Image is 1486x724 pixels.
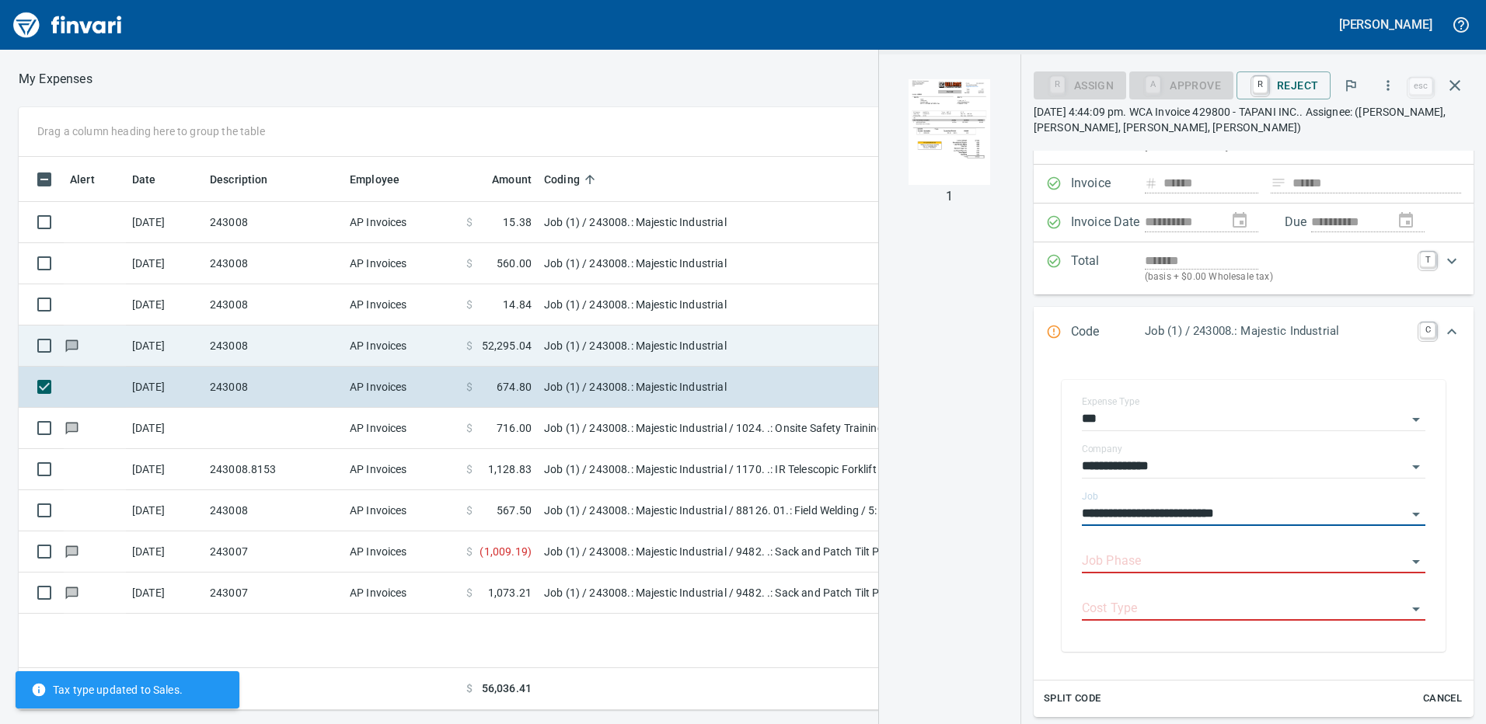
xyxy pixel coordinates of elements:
[1034,358,1474,717] div: Expand
[1082,397,1139,406] label: Expense Type
[544,170,600,189] span: Coding
[488,585,532,600] span: 1,073.21
[538,243,926,284] td: Job (1) / 243008.: Majestic Industrial
[344,449,460,490] td: AP Invoices
[204,367,344,408] td: 243008
[1129,78,1233,91] div: Job Phase required
[497,420,532,436] span: 716.00
[503,297,532,312] span: 14.84
[344,243,460,284] td: AP Invoices
[1420,252,1435,267] a: T
[19,70,92,89] nav: breadcrumb
[210,170,268,189] span: Description
[1237,71,1331,99] button: RReject
[210,170,288,189] span: Description
[1071,252,1145,285] p: Total
[538,202,926,243] td: Job (1) / 243008.: Majestic Industrial
[1253,76,1268,93] a: R
[1405,456,1427,478] button: Open
[126,284,204,325] td: [DATE]
[466,297,473,312] span: $
[1405,67,1474,104] span: Close invoice
[466,214,473,230] span: $
[1405,551,1427,573] button: Open
[1335,12,1436,37] button: [PERSON_NAME]
[126,325,204,367] td: [DATE]
[538,408,926,449] td: Job (1) / 243008.: Majestic Industrial / 1024. .: Onsite Safety Training / 5: Other
[64,340,80,350] span: Has messages
[1034,104,1474,135] p: [DATE] 4:44:09 pm. WCA Invoice 429800 - TAPANI INC.. Assignee: ([PERSON_NAME], [PERSON_NAME], [PE...
[37,124,265,139] p: Drag a column heading here to group the table
[70,170,115,189] span: Alert
[466,544,473,559] span: $
[466,256,473,271] span: $
[204,202,344,243] td: 243008
[1034,242,1474,294] div: Expand
[9,6,126,44] img: Finvari
[344,367,460,408] td: AP Invoices
[466,420,473,436] span: $
[1044,690,1101,708] span: Split Code
[1071,322,1145,343] p: Code
[70,170,95,189] span: Alert
[1421,690,1463,708] span: Cancel
[1405,503,1427,525] button: Open
[492,170,532,189] span: Amount
[946,187,953,206] p: 1
[466,338,473,353] span: $
[126,408,204,449] td: [DATE]
[126,490,204,531] td: [DATE]
[204,490,344,531] td: 243008
[1420,322,1435,338] a: C
[1339,16,1432,33] h5: [PERSON_NAME]
[1249,72,1318,99] span: Reject
[897,79,1003,185] img: Page 1
[204,531,344,573] td: 243007
[488,461,532,477] span: 1,128.83
[350,170,420,189] span: Employee
[497,256,532,271] span: 560.00
[126,243,204,284] td: [DATE]
[544,170,580,189] span: Coding
[1405,409,1427,430] button: Open
[1082,492,1098,501] label: Job
[1418,687,1467,711] button: Cancel
[344,408,460,449] td: AP Invoices
[344,202,460,243] td: AP Invoices
[344,531,460,573] td: AP Invoices
[64,546,80,556] span: Has messages
[126,367,204,408] td: [DATE]
[480,544,532,559] span: ( 1,009.19 )
[538,531,926,573] td: Job (1) / 243008.: Majestic Industrial / 9482. .: Sack and Patch Tilt Panels / 3: Material
[1040,687,1105,711] button: Split Code
[466,503,473,518] span: $
[466,680,473,697] span: $
[1145,322,1411,340] p: Job (1) / 243008.: Majestic Industrial
[1082,444,1122,454] label: Company
[350,170,399,189] span: Employee
[64,423,80,433] span: Has messages
[344,284,460,325] td: AP Invoices
[503,214,532,230] span: 15.38
[538,490,926,531] td: Job (1) / 243008.: Majestic Industrial / 88126. 01.: Field Welding / 5: Other
[344,325,460,367] td: AP Invoices
[204,284,344,325] td: 243008
[466,379,473,395] span: $
[1334,68,1368,103] button: Flag
[204,449,344,490] td: 243008.8153
[538,367,926,408] td: Job (1) / 243008.: Majestic Industrial
[472,170,532,189] span: Amount
[19,70,92,89] p: My Expenses
[538,573,926,614] td: Job (1) / 243008.: Majestic Industrial / 9482. .: Sack and Patch Tilt Panels / 3: Material
[466,585,473,600] span: $
[132,170,156,189] span: Date
[126,531,204,573] td: [DATE]
[204,573,344,614] td: 243007
[1034,78,1126,91] div: Assign
[126,449,204,490] td: [DATE]
[204,325,344,367] td: 243008
[466,461,473,477] span: $
[64,587,80,597] span: Has messages
[482,680,532,697] span: 56,036.41
[344,573,460,614] td: AP Invoices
